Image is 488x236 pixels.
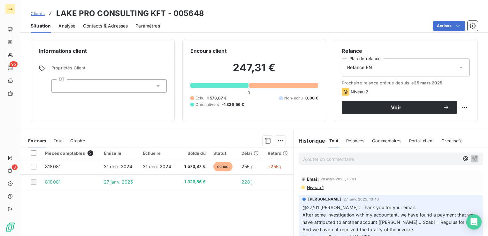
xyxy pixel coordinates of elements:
span: Clients [31,11,45,16]
h6: Historique [294,137,325,145]
h2: 247,31 € [190,61,318,81]
span: échue [213,162,233,171]
div: Émise le [104,151,135,156]
span: Crédit divers [195,102,219,107]
span: 20 mars 2025, 16:43 [321,177,356,181]
div: Délai [241,151,260,156]
span: Contacts & Adresses [83,23,128,29]
span: 31 déc. 2024 [104,164,133,169]
span: Niveau 1 [306,185,324,190]
div: Solde dû [181,151,206,156]
button: Actions [433,21,465,31]
span: Relance EN [347,64,372,71]
span: 2 [88,150,93,156]
img: Logo LeanPay [5,222,15,232]
span: Voir [349,105,443,110]
span: Paramètres [135,23,160,29]
span: Niveau 2 [351,89,368,94]
h6: Relance [342,47,470,55]
span: Graphe [70,138,85,143]
a: Clients [31,10,45,17]
span: Propriétés Client [51,65,167,74]
span: +255 j [268,164,281,169]
span: Échu [195,95,205,101]
span: 255 j [241,164,252,169]
span: 0 [248,90,250,95]
span: 25 mars 2025 [414,80,442,85]
div: Open Intercom Messenger [466,214,482,230]
h6: Encours client [190,47,227,55]
span: 8 [12,164,18,170]
div: Pièces comptables [45,150,96,156]
input: Ajouter une valeur [57,83,62,89]
h6: Informations client [39,47,167,55]
span: 818081 [45,164,61,169]
span: Commentaires [372,138,401,143]
div: Statut [213,151,234,156]
span: Relances [346,138,364,143]
span: 1 573,87 € [181,163,206,170]
span: Analyse [58,23,75,29]
span: Portail client [409,138,434,143]
span: 95 [10,61,18,67]
span: After some investigation with my accountant, we have found a payment that we have attributed to a... [302,212,475,225]
h3: LAKE PRO CONSULTING KFT - 005648 [56,8,204,19]
span: Prochaine relance prévue depuis le [342,80,470,85]
span: 818081 [45,179,61,185]
div: KA [5,4,15,14]
span: 27 janv. 2025, 10:40 [344,197,379,201]
span: And we have not received the totality of the invoice: [302,227,414,232]
span: 228 j [241,179,253,185]
span: 0,00 € [305,95,318,101]
span: @27/01 [PERSON_NAME] : Thank you for your email. [302,205,416,210]
span: 31 déc. 2024 [143,164,172,169]
span: [PERSON_NAME] [308,196,341,202]
span: Non-échu [284,95,303,101]
button: Voir [342,101,457,114]
span: -1 326,56 € [222,102,244,107]
span: Tout [54,138,63,143]
span: -1 326,56 € [181,179,206,185]
span: Tout [329,138,339,143]
span: Creditsafe [441,138,463,143]
div: Échue le [143,151,173,156]
span: En cours [28,138,46,143]
span: 27 janv. 2025 [104,179,133,185]
div: Retard [268,151,289,156]
span: Email [307,177,319,182]
span: Situation [31,23,51,29]
span: 1 573,87 € [207,95,227,101]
